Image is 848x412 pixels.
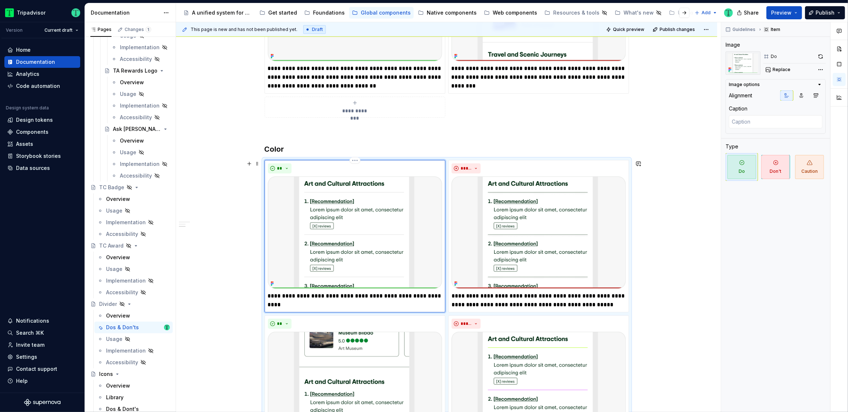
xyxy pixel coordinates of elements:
[106,335,122,343] div: Usage
[120,44,160,51] div: Implementation
[481,7,540,19] a: Web components
[1,5,83,20] button: TripadvisorThomas Dittmer
[94,228,173,240] a: Accessibility
[44,27,73,33] span: Current draft
[120,137,144,144] div: Overview
[106,195,130,203] div: Overview
[108,77,173,88] a: Overview
[4,339,80,351] a: Invite team
[87,182,173,193] a: TC Badge
[452,176,626,289] img: 61ae14d3-9657-48f1-993f-28f199858b17.png
[90,27,112,32] div: Pages
[16,377,28,385] div: Help
[4,162,80,174] a: Data sources
[120,160,160,168] div: Implementation
[257,7,300,19] a: Get started
[726,153,758,181] button: Do
[125,27,151,32] div: Changes
[4,351,80,363] a: Settings
[94,392,173,403] a: Library
[108,158,173,170] a: Implementation
[108,42,173,53] a: Implementation
[164,324,170,330] img: Thomas Dittmer
[16,329,44,337] div: Search ⌘K
[726,143,738,150] div: Type
[106,254,130,261] div: Overview
[99,184,124,191] div: TC Badge
[268,9,297,16] div: Get started
[108,112,173,123] a: Accessibility
[41,25,82,35] button: Current draft
[24,399,60,406] svg: Supernova Logo
[349,7,414,19] a: Global components
[729,82,822,88] button: Image options
[16,152,61,160] div: Storybook stories
[106,324,139,331] div: Dos & Don'ts
[702,10,711,16] span: Add
[612,7,665,19] a: What's new
[16,82,60,90] div: Code automation
[94,252,173,263] a: Overview
[94,205,173,217] a: Usage
[312,27,323,32] span: Draft
[766,6,802,19] button: Preview
[16,317,49,324] div: Notifications
[16,140,33,148] div: Assets
[613,27,644,32] span: Quick preview
[726,41,740,48] div: Image
[795,155,824,179] span: Caution
[106,394,124,401] div: Library
[6,105,49,111] div: Design system data
[650,24,698,35] button: Publish changes
[4,80,80,92] a: Code automation
[816,9,835,16] span: Publish
[120,79,144,86] div: Overview
[4,44,80,56] a: Home
[120,172,152,179] div: Accessibility
[192,9,252,16] div: A unified system for every journey.
[108,88,173,100] a: Usage
[692,8,720,18] button: Add
[120,114,152,121] div: Accessibility
[4,375,80,387] button: Help
[120,90,136,98] div: Usage
[106,219,146,226] div: Implementation
[733,6,763,19] button: Share
[761,155,790,179] span: Don't
[106,312,130,319] div: Overview
[180,7,255,19] a: A unified system for every journey.
[729,105,747,112] div: Caption
[99,370,113,378] div: Icons
[94,380,173,392] a: Overview
[4,315,80,327] button: Notifications
[113,67,157,74] div: TA Rewards Logo
[4,138,80,150] a: Assets
[108,53,173,65] a: Accessibility
[71,8,80,17] img: Thomas Dittmer
[108,170,173,182] a: Accessibility
[5,8,14,17] img: 0ed0e8b8-9446-497d-bad0-376821b19aa5.png
[16,70,39,78] div: Analytics
[361,9,411,16] div: Global components
[805,6,845,19] button: Publish
[108,100,173,112] a: Implementation
[101,123,173,135] a: Ask [PERSON_NAME] Logo
[94,345,173,357] a: Implementation
[744,9,759,16] span: Share
[94,310,173,322] a: Overview
[106,289,138,296] div: Accessibility
[191,27,297,32] span: This page is new and has not been published yet.
[313,9,345,16] div: Foundations
[106,230,138,238] div: Accessibility
[120,55,152,63] div: Accessibility
[16,58,55,66] div: Documentation
[729,82,760,88] div: Image options
[4,126,80,138] a: Components
[94,263,173,275] a: Usage
[91,9,160,16] div: Documentation
[542,7,610,19] a: Resources & tools
[94,287,173,298] a: Accessibility
[94,357,173,368] a: Accessibility
[87,240,173,252] a: TC Award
